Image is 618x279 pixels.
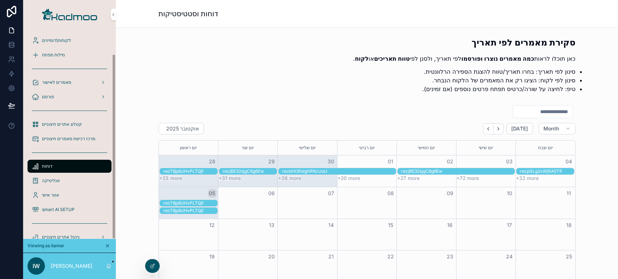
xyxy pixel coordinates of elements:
button: Next [493,123,504,134]
div: recT8jp9JHvPLTQjf [163,200,218,206]
button: 10 [505,189,514,198]
button: +72 more [457,175,479,181]
h2: סקירת מאמרים לפי תאריך [159,37,576,48]
a: אנליטיקה [28,174,112,187]
li: טיפ: לחיצה על שורה/כרטיס תפתח פרטים נוספים (אם זמינים). [170,85,576,93]
button: Back [483,123,493,134]
a: פורסם [28,90,112,103]
h2: אוקטובר 2025 [166,125,199,132]
button: 02 [446,157,454,166]
span: מילות מפתח [42,52,65,58]
button: 04 [564,157,573,166]
a: מילות מפתח [28,48,112,61]
button: +32 more [516,175,539,181]
span: iw [33,262,40,270]
strong: כמה מאמרים נוצרו ופורסמו [461,55,534,62]
img: App logo [42,9,97,20]
div: יום ראשון [160,141,217,155]
span: מרכז רכישת מאמרים חיצוניים [42,136,95,142]
div: recpGLg2xWjRA5TfI [520,168,574,174]
div: scrollable content [23,29,116,239]
button: 06 [267,189,276,198]
button: 28 [208,157,216,166]
button: 07 [327,189,335,198]
button: 13 [267,221,276,229]
button: 14 [327,221,335,229]
span: Month [543,125,559,132]
span: אנליטיקה [42,178,60,184]
strong: לקוח [355,55,369,62]
div: recT8jp9JHvPLTQjf [163,168,218,174]
button: +23 more [159,175,182,181]
div: יום שבת [517,141,574,155]
div: recjBE32sjgC6g6Ew [223,168,277,175]
button: +20 more [337,175,360,181]
a: מרכז רכישת מאמרים חיצוניים [28,132,112,145]
button: 23 [446,252,454,261]
button: 20 [267,252,276,261]
button: 25 [564,252,573,261]
div: recbHORolghRNcUoU [282,168,396,175]
span: smart AI SETUP [42,207,75,213]
a: smart AI SETUP [28,203,112,216]
button: [DATE] [506,123,533,134]
div: recT8jp9JHvPLTQjf [163,200,218,206]
button: +31 more [219,175,241,181]
button: 09 [446,189,454,198]
a: קטלוג אתרים חיצוניים [28,118,112,131]
button: 24 [505,252,514,261]
div: recjBE32sjgC6g6Ew [401,168,515,174]
button: 17 [505,221,514,229]
button: 11 [564,189,573,198]
button: 16 [446,221,454,229]
button: +27 more [397,175,420,181]
button: Month [539,123,576,134]
button: 12 [208,221,216,229]
li: סינון לפי תאריך: בחרו תאריך/טווח להצגת הספירה הרלוונטית. [170,67,576,76]
button: 05 [208,189,216,198]
button: 21 [327,252,335,261]
div: recpGLg2xWjRA5TfI [520,168,574,175]
button: 29 [267,157,276,166]
span: קטלוג אתרים חיצוניים [42,121,82,127]
span: מאמרים לאישור [42,80,71,85]
div: recbHORolghRNcUoU [282,168,396,174]
p: כאן תוכלו לראות לפי תאריך, ולסנן לפי או . [159,54,576,63]
li: סינון לפי לקוח: הציגו רק את המאמרים של הלקוח הנבחר. [170,76,576,85]
p: [PERSON_NAME] [51,262,92,270]
div: recT8jp9JHvPLTQjf [163,168,218,175]
span: Viewing as itamar [28,243,64,249]
div: יום חמישי [398,141,455,155]
div: יום שישי [458,141,514,155]
strong: טווח תאריכים [374,55,410,62]
div: יום שני [219,141,276,155]
a: ניהול אתרים חיצוניים [28,231,112,244]
a: דוחות [28,160,112,173]
button: 30 [327,157,335,166]
span: פורסם [42,94,54,100]
button: 18 [564,221,573,229]
span: [DATE] [511,125,528,132]
div: recjBE32sjgC6g6Ew [401,168,515,175]
div: יום שלישי [279,141,336,155]
span: לקוחות\דומיינים [42,38,71,43]
button: +38 more [278,175,301,181]
button: 01 [386,157,395,166]
a: לקוחות\דומיינים [28,34,112,47]
span: אזור אישי [42,192,59,198]
button: 19 [208,252,216,261]
div: יום רביעי [339,141,395,155]
span: דוחות [42,163,52,169]
div: recT8jp9JHvPLTQjf [163,208,218,214]
button: 15 [386,221,395,229]
button: 22 [386,252,395,261]
button: 03 [505,157,514,166]
span: ניהול אתרים חיצוניים [42,234,80,240]
h1: דוחות וסטטיסטיקות [159,9,218,19]
a: מאמרים לאישור [28,76,112,89]
a: אזור אישי [28,189,112,202]
button: 08 [386,189,395,198]
div: recjBE32sjgC6g6Ew [223,168,277,174]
